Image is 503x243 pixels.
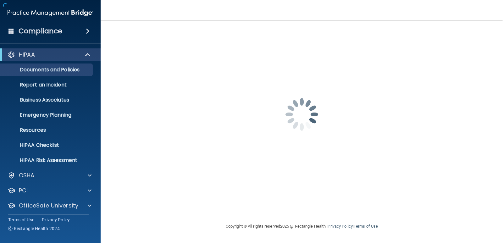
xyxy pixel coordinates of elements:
[8,7,93,19] img: PMB logo
[19,51,35,58] p: HIPAA
[328,224,352,229] a: Privacy Policy
[8,172,91,179] a: OSHA
[4,112,90,118] p: Emergency Planning
[8,202,91,209] a: OfficeSafe University
[19,187,28,194] p: PCI
[4,67,90,73] p: Documents and Policies
[187,216,417,236] div: Copyright © All rights reserved 2025 @ Rectangle Health | |
[4,97,90,103] p: Business Associates
[42,217,70,223] a: Privacy Policy
[8,51,91,58] a: HIPAA
[19,202,78,209] p: OfficeSafe University
[4,127,90,133] p: Resources
[354,224,378,229] a: Terms of Use
[8,187,91,194] a: PCI
[8,225,60,232] span: Ⓒ Rectangle Health 2024
[4,82,90,88] p: Report an Incident
[270,83,333,146] img: spinner.e123f6fc.gif
[4,157,90,163] p: HIPAA Risk Assessment
[8,217,34,223] a: Terms of Use
[19,27,62,36] h4: Compliance
[19,172,35,179] p: OSHA
[4,142,90,148] p: HIPAA Checklist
